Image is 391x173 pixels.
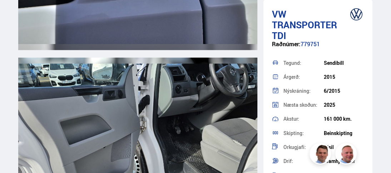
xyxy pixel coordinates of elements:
[283,131,324,136] div: Skipting:
[272,8,286,20] span: VW
[283,116,324,121] div: Akstur:
[324,130,364,136] div: Beinskipting
[311,144,332,165] img: FbJEzSuNWCJXmdc-.webp
[283,88,324,93] div: Nýskráning:
[324,60,364,66] div: Sendibíll
[283,61,324,66] div: Tegund:
[346,5,367,23] img: brand logo
[324,74,364,80] div: 2015
[324,102,364,108] div: 2025
[283,159,324,164] div: Drif:
[283,102,324,107] div: Næsta skoðun:
[336,144,358,165] img: siFngHWaQ9KaOqBr.png
[272,40,301,48] span: Raðnúmer:
[272,41,364,55] div: 779751
[283,75,324,80] div: Árgerð:
[283,145,324,150] div: Orkugjafi:
[324,88,364,94] div: 6/2015
[324,116,364,122] div: 161 000 km.
[272,18,337,42] span: Transporter TDI
[6,3,27,24] button: Open LiveChat chat widget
